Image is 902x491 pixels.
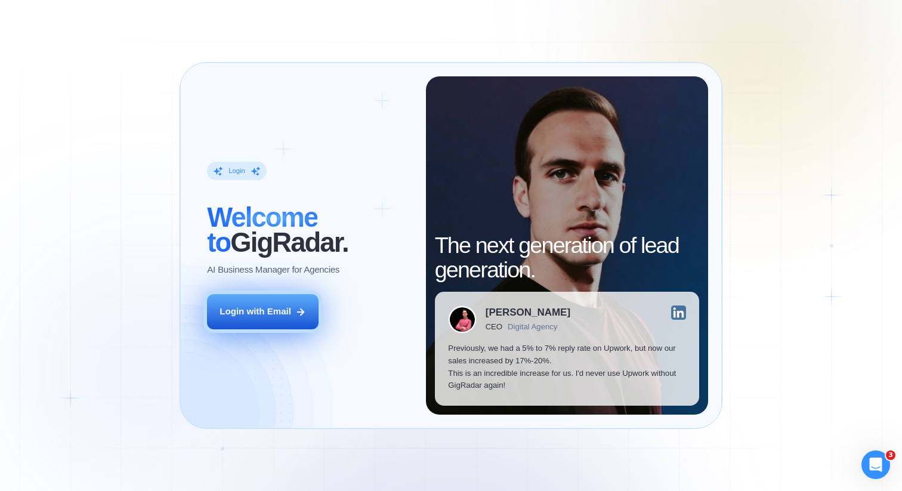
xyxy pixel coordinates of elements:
[220,305,291,318] div: Login with Email
[207,264,339,276] p: AI Business Manager for Agencies
[207,205,412,255] h2: ‍ GigRadar.
[228,166,245,175] div: Login
[861,450,890,479] iframe: Intercom live chat
[508,322,557,331] div: Digital Agency
[207,202,317,258] span: Welcome to
[207,294,319,329] button: Login with Email
[486,307,570,317] div: [PERSON_NAME]
[435,233,700,283] h2: The next generation of lead generation.
[448,342,685,392] p: Previously, we had a 5% to 7% reply rate on Upwork, but now our sales increased by 17%-20%. This ...
[886,450,895,460] span: 3
[486,322,502,331] div: CEO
